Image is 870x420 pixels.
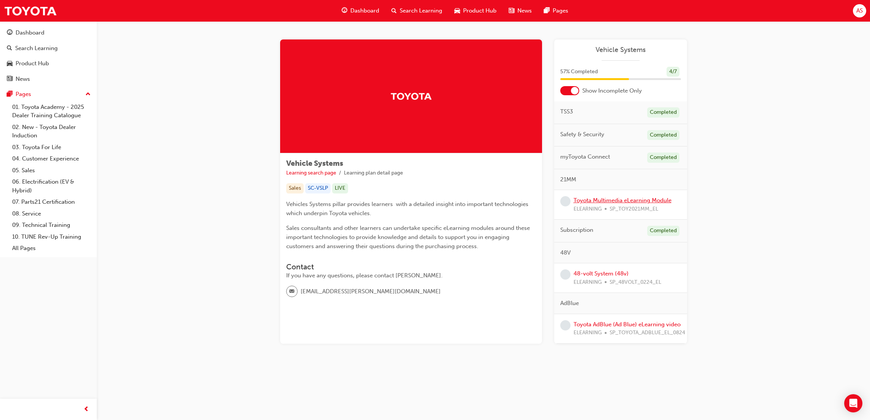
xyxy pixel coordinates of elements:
[610,205,658,214] span: SP_TOY2021MM_EL
[289,287,295,297] span: email-icon
[560,107,573,116] span: TSS3
[9,176,94,196] a: 06. Electrification (EV & Hybrid)
[9,231,94,243] a: 10. TUNE Rev-Up Training
[574,321,681,328] a: Toyota AdBlue (Ad Blue) eLearning video
[517,6,532,15] span: News
[509,6,514,16] span: news-icon
[3,72,94,86] a: News
[560,46,681,54] a: Vehicle Systems
[503,3,538,19] a: news-iconNews
[3,87,94,101] button: Pages
[15,44,58,53] div: Search Learning
[286,225,531,250] span: Sales consultants and other learners can undertake specific eLearning modules around these import...
[7,91,13,98] span: pages-icon
[560,226,593,234] span: Subscription
[336,3,385,19] a: guage-iconDashboard
[16,90,31,99] div: Pages
[844,394,862,412] div: Open Intercom Messenger
[560,299,579,308] span: AdBlue
[84,405,89,414] span: prev-icon
[344,169,403,178] li: Learning plan detail page
[454,6,460,16] span: car-icon
[350,6,379,15] span: Dashboard
[3,24,94,87] button: DashboardSearch LearningProduct HubNews
[286,183,304,193] div: Sales
[560,175,576,184] span: 21MM
[553,6,568,15] span: Pages
[538,3,574,19] a: pages-iconPages
[544,6,550,16] span: pages-icon
[9,121,94,142] a: 02. New - Toyota Dealer Induction
[856,6,863,15] span: AS
[9,196,94,208] a: 07. Parts21 Certification
[286,271,536,280] div: If you have any questions, please contact [PERSON_NAME].
[574,197,671,204] a: Toyota Multimedia eLearning Module
[9,153,94,165] a: 04. Customer Experience
[286,170,336,176] a: Learning search page
[16,75,30,83] div: News
[16,59,49,68] div: Product Hub
[574,278,602,287] span: ELEARNING
[3,26,94,40] a: Dashboard
[560,68,598,76] span: 57 % Completed
[560,130,604,139] span: Safety & Security
[9,101,94,121] a: 01. Toyota Academy - 2025 Dealer Training Catalogue
[286,263,536,271] h3: Contact
[305,183,331,193] div: SC-VSLP
[9,142,94,153] a: 03. Toyota For Life
[7,60,13,67] span: car-icon
[582,87,642,95] span: Show Incomplete Only
[9,219,94,231] a: 09. Technical Training
[560,196,571,206] span: learningRecordVerb_NONE-icon
[610,278,661,287] span: SP_48VOLT_0224_EL
[647,130,679,140] div: Completed
[647,153,679,163] div: Completed
[7,45,12,52] span: search-icon
[647,226,679,236] div: Completed
[7,76,13,83] span: news-icon
[3,41,94,55] a: Search Learning
[390,90,432,103] img: Trak
[3,57,94,71] a: Product Hub
[560,153,610,161] span: myToyota Connect
[85,90,91,99] span: up-icon
[332,183,348,193] div: LIVE
[7,30,13,36] span: guage-icon
[463,6,496,15] span: Product Hub
[9,165,94,176] a: 05. Sales
[9,242,94,254] a: All Pages
[301,287,441,296] span: [EMAIL_ADDRESS][PERSON_NAME][DOMAIN_NAME]
[560,269,571,280] span: learningRecordVerb_NONE-icon
[667,67,679,77] div: 4 / 7
[610,329,685,337] span: SP_TOYOTA_ADBLUE_EL_0824
[448,3,503,19] a: car-iconProduct Hub
[385,3,448,19] a: search-iconSearch Learning
[574,205,602,214] span: ELEARNING
[560,249,571,257] span: 48V
[16,28,44,37] div: Dashboard
[853,4,866,17] button: AS
[647,107,679,118] div: Completed
[391,6,397,16] span: search-icon
[574,329,602,337] span: ELEARNING
[342,6,347,16] span: guage-icon
[560,320,571,330] span: learningRecordVerb_NONE-icon
[574,270,629,277] a: 48-volt System (48v)
[4,2,57,19] img: Trak
[9,208,94,220] a: 08. Service
[286,159,343,168] span: Vehicle Systems
[400,6,442,15] span: Search Learning
[286,201,530,217] span: Vehicles Systems pillar provides learners with a detailed insight into important technologies whi...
